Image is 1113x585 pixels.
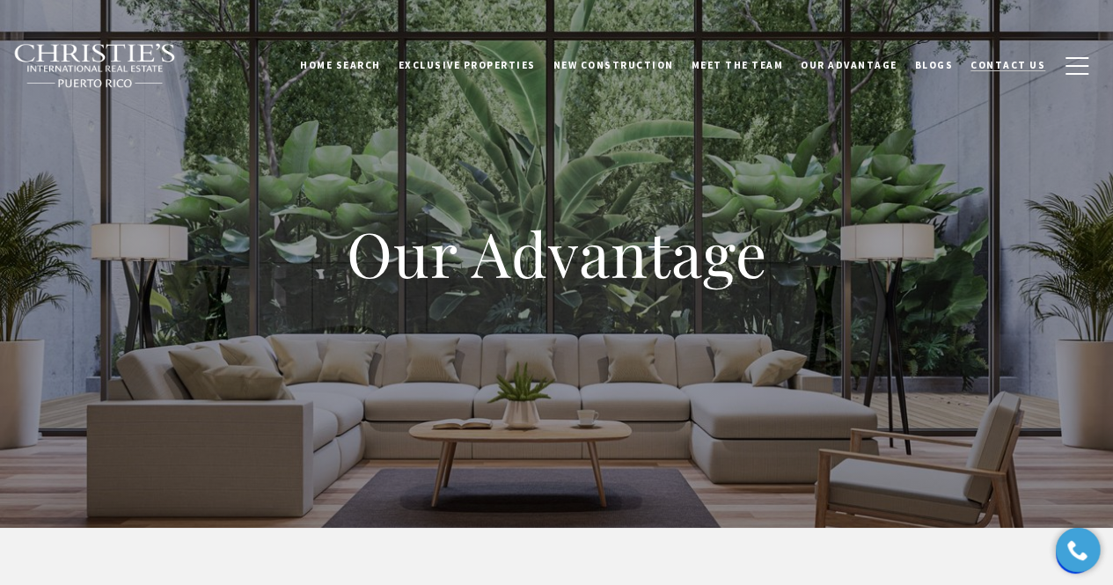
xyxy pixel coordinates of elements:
[291,43,390,87] a: Home Search
[683,43,793,87] a: Meet the Team
[962,43,1054,87] a: Contact Us
[13,43,177,89] img: Christie's International Real Estate black text logo
[1054,40,1100,91] button: button
[390,43,545,87] a: Exclusive Properties
[545,43,683,87] a: New Construction
[915,59,954,71] span: Blogs
[205,215,909,292] h1: Our Advantage
[553,59,674,71] span: New Construction
[792,43,906,87] a: Our Advantage
[801,59,897,71] span: Our Advantage
[906,43,963,87] a: Blogs
[970,59,1045,71] span: Contact Us
[399,59,536,71] span: Exclusive Properties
